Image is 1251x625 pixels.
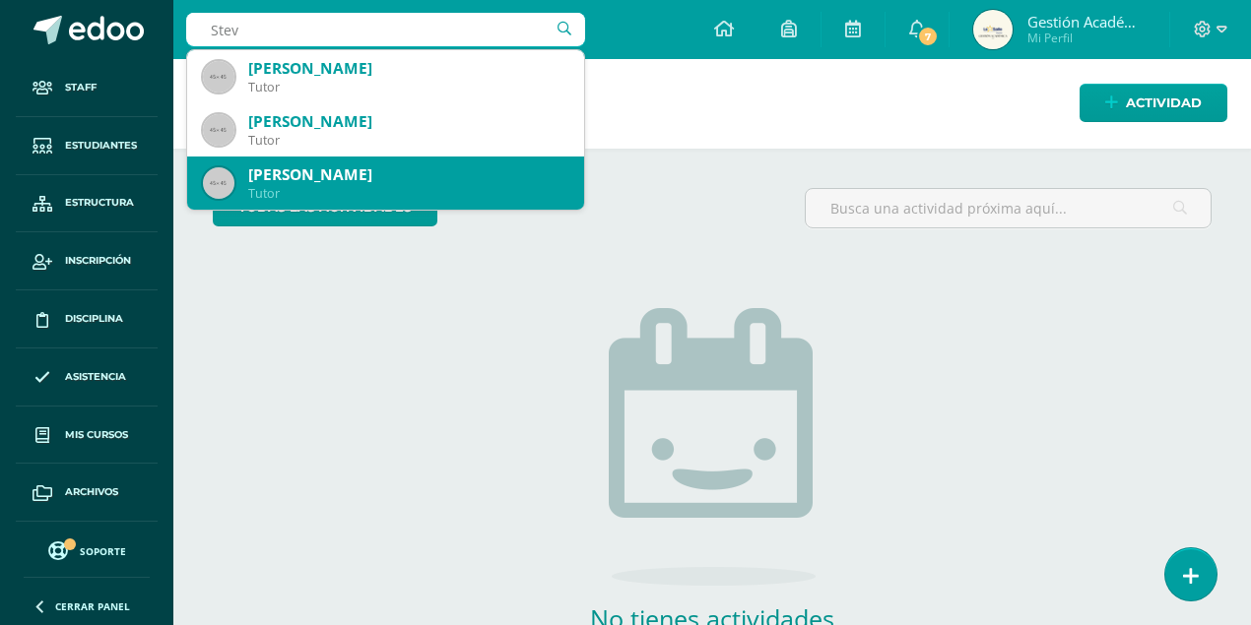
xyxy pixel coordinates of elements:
a: Estudiantes [16,117,158,175]
span: 7 [917,26,939,47]
span: Mi Perfil [1027,30,1146,46]
div: Tutor [248,79,568,95]
div: Tutor [248,185,568,202]
div: Tutor [248,132,568,149]
span: Estudiantes [65,138,137,154]
a: Archivos [16,464,158,522]
a: Mis cursos [16,406,158,465]
input: Busca un usuario... [186,13,585,46]
a: Soporte [24,536,150,563]
div: [PERSON_NAME] [248,58,568,79]
a: Disciplina [16,290,158,348]
span: Disciplina [65,311,123,327]
img: ff93632bf489dcbc5131d32d8a4af367.png [973,10,1013,49]
a: Staff [16,59,158,117]
span: Staff [65,80,97,95]
input: Busca una actividad próxima aquí... [806,189,1211,227]
a: Inscripción [16,232,158,290]
img: 45x45 [203,61,234,93]
span: Inscripción [65,253,131,269]
span: Archivos [65,484,118,500]
span: Actividad [1126,85,1202,121]
span: Gestión Académica [1027,12,1146,31]
img: no_activities.png [609,308,816,586]
a: Asistencia [16,348,158,406]
img: 45x45 [203,167,234,199]
div: [PERSON_NAME] [248,164,568,185]
div: [PERSON_NAME] [248,111,568,132]
span: Cerrar panel [55,599,130,613]
span: Estructura [65,195,134,211]
a: Estructura [16,175,158,233]
a: Actividad [1080,84,1227,122]
span: Soporte [80,544,126,558]
span: Mis cursos [65,427,128,443]
span: Asistencia [65,369,126,385]
img: 45x45 [203,114,234,146]
h1: Actividades [197,59,1227,149]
